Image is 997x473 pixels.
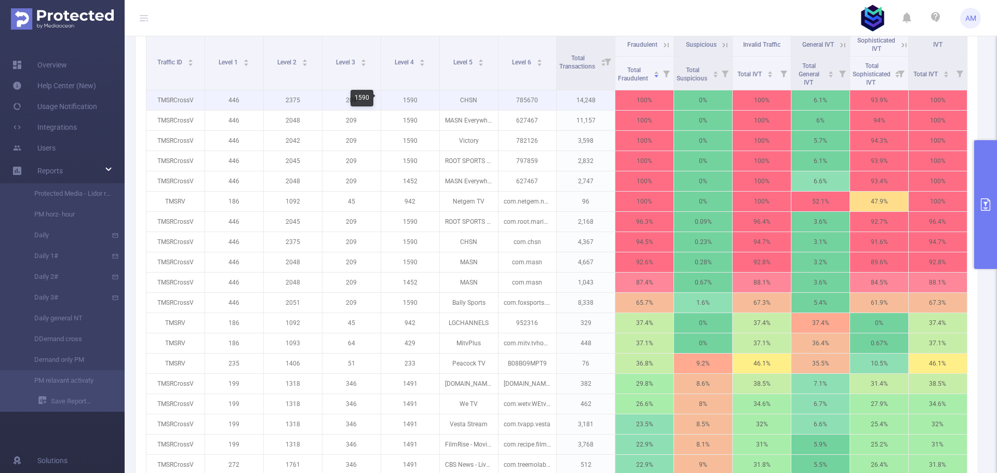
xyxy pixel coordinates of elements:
[674,273,732,292] p: 0.67%
[850,131,908,151] p: 94.3%
[733,293,791,313] p: 67.3%
[322,192,381,211] p: 45
[674,313,732,333] p: 0%
[713,70,719,73] i: icon: caret-up
[733,333,791,353] p: 37.1%
[894,57,908,90] i: Filter menu
[791,374,850,394] p: 7.1%
[21,308,112,329] a: Daily general NT
[381,111,439,130] p: 1590
[440,131,498,151] p: Victory
[146,171,205,191] p: TMSRCrossV
[205,232,263,252] p: 446
[536,58,542,61] i: icon: caret-up
[37,167,63,175] span: Reports
[909,192,967,211] p: 100%
[943,73,949,76] i: icon: caret-down
[351,90,373,106] div: 1590
[791,192,850,211] p: 52.1%
[264,273,322,292] p: 2048
[828,73,834,76] i: icon: caret-down
[146,252,205,272] p: TMSRCrossV
[146,354,205,373] p: TMSRV
[440,192,498,211] p: Netgem TV
[557,232,615,252] p: 4,367
[322,374,381,394] p: 346
[205,374,263,394] p: 199
[712,70,719,76] div: Sort
[718,57,732,90] i: Filter menu
[440,232,498,252] p: CHSN
[244,58,249,61] i: icon: caret-up
[322,333,381,353] p: 64
[557,252,615,272] p: 4,667
[381,374,439,394] p: 1491
[909,374,967,394] p: 38.5%
[853,62,891,86] span: Total Sophisticated IVT
[21,287,112,308] a: Daily 3#
[713,73,719,76] i: icon: caret-down
[767,70,773,76] div: Sort
[909,293,967,313] p: 67.3%
[361,58,367,61] i: icon: caret-up
[850,273,908,292] p: 84.5%
[21,183,112,204] a: Protected Media - Lidor report
[381,212,439,232] p: 1590
[302,62,308,65] i: icon: caret-down
[322,151,381,171] p: 209
[943,70,949,73] i: icon: caret-up
[205,252,263,272] p: 446
[205,293,263,313] p: 446
[767,73,773,76] i: icon: caret-down
[857,37,895,52] span: Sophisticated IVT
[277,59,298,66] span: Level 2
[850,354,908,373] p: 10.5%
[909,90,967,110] p: 100%
[381,354,439,373] p: 233
[559,55,597,70] span: Total Transactions
[146,232,205,252] p: TMSRCrossV
[674,111,732,130] p: 0%
[909,232,967,252] p: 94.7%
[264,374,322,394] p: 1318
[952,57,967,90] i: Filter menu
[264,313,322,333] p: 1092
[440,354,498,373] p: Peacock TV
[791,90,850,110] p: 6.1%
[322,111,381,130] p: 209
[733,212,791,232] p: 96.4%
[336,59,357,66] span: Level 3
[12,138,56,158] a: Users
[909,111,967,130] p: 100%
[420,58,425,61] i: icon: caret-up
[498,131,557,151] p: 782126
[146,293,205,313] p: TMSRCrossV
[674,354,732,373] p: 9.2%
[733,354,791,373] p: 46.1%
[850,313,908,333] p: 0%
[674,252,732,272] p: 0.28%
[615,151,673,171] p: 100%
[205,151,263,171] p: 446
[322,273,381,292] p: 209
[498,273,557,292] p: com.masn
[835,57,850,90] i: Filter menu
[381,232,439,252] p: 1590
[440,252,498,272] p: MASN
[264,90,322,110] p: 2375
[933,41,942,48] span: IVT
[21,370,112,391] a: PM relavant activaty
[322,90,381,110] p: 209
[557,212,615,232] p: 2,168
[615,333,673,353] p: 37.1%
[743,41,780,48] span: Invalid Traffic
[850,171,908,191] p: 93.4%
[733,374,791,394] p: 38.5%
[381,252,439,272] p: 1590
[618,66,650,82] span: Total Fraudulent
[802,41,834,48] span: General IVT
[11,8,114,30] img: Protected Media
[440,273,498,292] p: MASN
[498,232,557,252] p: com.chsn
[498,151,557,171] p: 797859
